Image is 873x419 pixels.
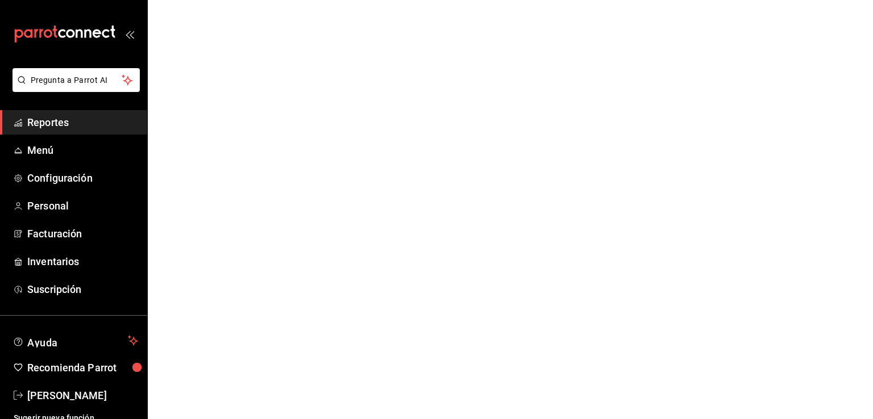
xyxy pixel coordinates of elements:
[27,170,138,186] span: Configuración
[31,74,122,86] span: Pregunta a Parrot AI
[27,143,138,158] span: Menú
[27,226,138,241] span: Facturación
[27,334,123,347] span: Ayuda
[13,68,140,92] button: Pregunta a Parrot AI
[27,254,138,269] span: Inventarios
[27,282,138,297] span: Suscripción
[27,115,138,130] span: Reportes
[27,388,138,403] span: [PERSON_NAME]
[8,82,140,94] a: Pregunta a Parrot AI
[27,360,138,375] span: Recomienda Parrot
[125,30,134,39] button: open_drawer_menu
[27,198,138,213] span: Personal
